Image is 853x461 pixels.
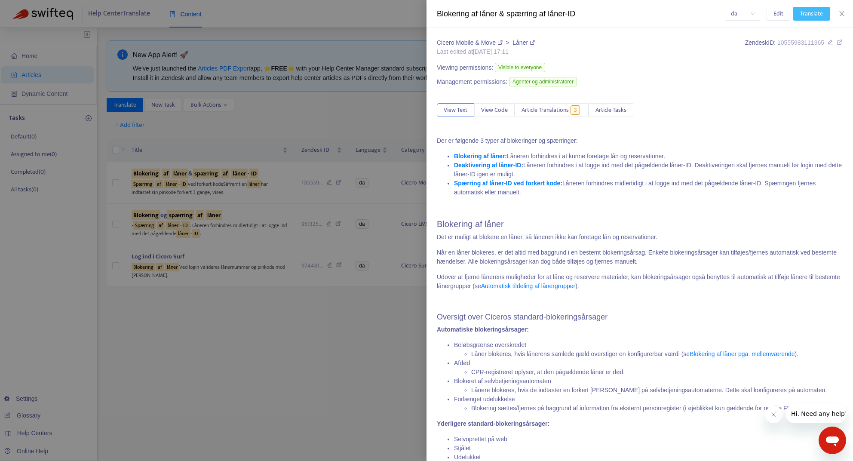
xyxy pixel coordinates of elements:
h2: Blokering af låner [437,219,843,229]
a: Automatisk tildeling af lånergrupper [481,283,575,289]
button: Edit [767,7,790,21]
button: Translate [793,7,830,21]
p: Der er følgende 3 typer af blokeringer og spærringer: [437,136,843,145]
span: Article Translations [522,105,569,115]
span: Edit [773,9,783,18]
a: Deaktivering af låner-ID [454,162,521,169]
span: da [731,7,755,20]
button: View Code [474,103,515,117]
li: Selvoprettet på web [454,435,843,444]
li: Beløbsgrænse overskredet [454,341,843,359]
strong: Yderligere standard-blokeringsårsager: [437,420,549,427]
li: Forlænget udelukkelse [454,395,843,413]
p: Når en låner blokeres, er det altid med baggrund i en bestemt blokeringsårsag. Enkelte blokerings... [437,248,843,266]
span: 3 [571,105,580,115]
a: Cicero Mobile & Move [437,39,504,46]
span: 10555983111965 [777,39,824,46]
li: CPR-registreret oplyser, at den pågældende låner er død. [471,368,843,377]
a: Låner [512,39,535,46]
span: Viewing permissions: [437,63,493,72]
button: Article Tasks [589,103,633,117]
span: Translate [800,9,823,18]
strong: : [521,162,523,169]
li: Blokeret af selvbetjeningsautomaten [454,377,843,395]
div: Last edited at [DATE] 17:11 [437,47,535,56]
li: Låneren forhindres i at kunne foretage lån og reservationer. [454,152,843,161]
div: Blokering af låner & spærring af låner-ID [437,8,726,20]
p: Udover at fjerne lånerens muligheder for at låne og reservere materialer, kan blokeringsårsager o... [437,273,843,291]
a: Blokering af låner [454,153,505,160]
p: Det er muligt at blokere en låner, så låneren ikke kan foretage lån og reservationer. [437,233,843,242]
li: Stjålet [454,444,843,453]
a: Blokering af låner pga. mellemværende [690,350,795,357]
span: View Code [481,105,508,115]
span: Management permissions: [437,77,507,86]
iframe: Meddelande från företag [786,404,846,423]
span: close [838,10,845,17]
li: Låneren forhindres i at logge ind med det pågældende låner-ID. Deaktiveringen skal fjernes manuel... [454,161,843,179]
strong: Automatiske blokeringsårsager: [437,326,529,333]
span: Article Tasks [595,105,626,115]
div: Zendesk ID: [745,38,843,56]
button: View Text [437,103,474,117]
li: Afdød [454,359,843,377]
strong: : [505,153,507,160]
span: Visible to everyone [495,63,545,72]
button: Article Translations3 [515,103,589,117]
span: Hi. Need any help? [5,6,62,13]
h3: Oversigt over Ciceros standard-blokeringsårsager [437,313,843,322]
iframe: Knapp för att öppna meddelandefönstret [819,427,846,454]
a: Spærring af låner-ID ved forkert kode [454,180,560,187]
span: View Text [444,105,467,115]
span: Agenter og administratorer [509,77,577,86]
li: Lånere blokeres, hvis de indtaster en forkert [PERSON_NAME] på selvbetjeningsautomaterne. Dette s... [471,386,843,395]
iframe: Stäng meddelande [765,406,782,423]
li: Låneren forhindres midlertidigt i at logge ind med det pågældende låner-ID. Spærringen fjernes au... [454,179,843,197]
strong: : [560,180,562,187]
div: > [437,38,535,47]
button: Close [836,10,848,18]
li: Låner blokeres, hvis lånerens samlede gæld overstiger en konfigurerbar værdi (se ). [471,350,843,359]
li: Blokering sættes/fjernes på baggrund af information fra eksternt personregister (i øjeblikket kun... [471,404,843,413]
